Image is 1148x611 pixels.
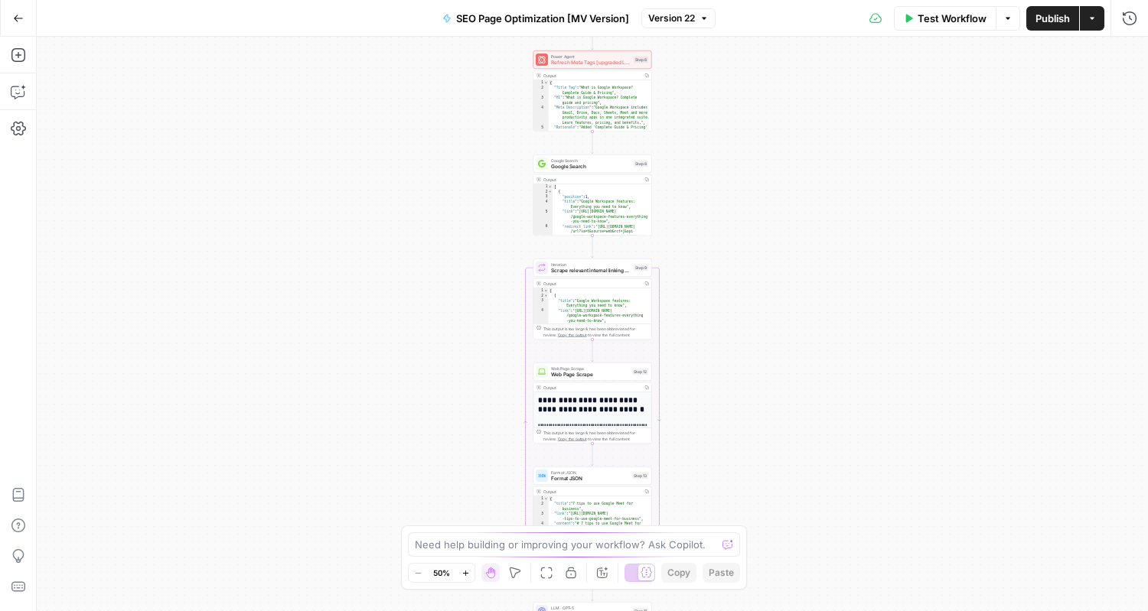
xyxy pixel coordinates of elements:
[533,194,553,200] div: 3
[894,6,996,31] button: Test Workflow
[641,8,716,28] button: Version 22
[558,437,587,441] span: Copy the output
[533,190,553,195] div: 2
[543,385,640,391] div: Output
[533,258,652,340] div: LoopIterationScrape relevant internal linking pagesStep 9Output[ { "title":"Google Workspace feat...
[551,59,631,67] span: Refresh Meta Tags [upgraded LLM
[433,567,450,579] span: 50%
[1035,11,1070,26] span: Publish
[709,566,734,580] span: Paste
[667,566,690,580] span: Copy
[544,294,549,299] span: Toggle code folding, rows 2 through 6
[533,86,549,96] div: 2
[551,163,631,171] span: Google Search
[592,236,594,258] g: Edge from step_8 to step_9
[543,177,640,183] div: Output
[548,190,553,195] span: Toggle code folding, rows 2 through 10
[544,288,549,294] span: Toggle code folding, rows 1 through 7
[543,430,648,442] div: This output is too large & has been abbreviated for review. to view the full content.
[433,6,638,31] button: SEO Page Optimization [MV Version]
[634,161,648,167] div: Step 8
[1026,6,1079,31] button: Publish
[533,96,549,106] div: 3
[632,473,648,479] div: Step 13
[543,73,640,79] div: Output
[533,184,553,190] div: 1
[533,288,549,294] div: 1
[558,333,587,337] span: Copy the output
[634,57,648,63] div: Step 6
[918,11,987,26] span: Test Workflow
[703,563,740,583] button: Paste
[551,475,629,483] span: Format JSON
[551,470,629,476] span: Format JSON
[456,11,629,26] span: SEO Page Optimization [MV Version]
[533,200,553,210] div: 4
[648,11,695,25] span: Version 22
[533,154,652,236] div: Google SearchGoogle SearchStep 8Output[ { "position":1, "title":"Google Workspace features: Every...
[634,265,648,271] div: Step 9
[544,496,549,502] span: Toggle code folding, rows 1 through 5
[592,579,594,601] g: Edge from step_9-iteration-end to step_11
[551,54,631,60] span: Power Agent
[592,340,594,362] g: Edge from step_9 to step_12
[592,444,594,466] g: Edge from step_12 to step_13
[543,326,648,338] div: This output is too large & has been abbreviated for review. to view the full content.
[551,605,630,611] span: LLM · GPT-5
[632,369,648,375] div: Step 12
[551,371,629,379] span: Web Page Scrape
[592,28,594,50] g: Edge from step_23 to step_6
[533,50,652,132] div: Power AgentRefresh Meta Tags [upgraded LLMStep 6Output{ "Title Tag":"What is Google Workspace? Co...
[533,106,549,125] div: 4
[533,298,549,308] div: 3
[533,125,549,171] div: 5
[533,466,652,548] div: Format JSONFormat JSONStep 13Output{ "title":"7 tips to use Google Meet for business", "link":"[U...
[661,563,696,583] button: Copy
[533,210,553,225] div: 5
[551,366,629,372] span: Web Page Scrape
[551,158,631,164] span: Google Search
[551,267,631,275] span: Scrape relevant internal linking pages
[533,224,553,259] div: 6
[533,80,549,86] div: 1
[533,502,549,512] div: 2
[548,184,553,190] span: Toggle code folding, rows 1 through 237
[544,80,549,86] span: Toggle code folding, rows 1 through 6
[543,489,640,495] div: Output
[592,132,594,154] g: Edge from step_6 to step_8
[533,496,549,502] div: 1
[533,308,549,323] div: 4
[551,262,631,268] span: Iteration
[543,281,640,287] div: Output
[533,512,549,522] div: 3
[533,294,549,299] div: 2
